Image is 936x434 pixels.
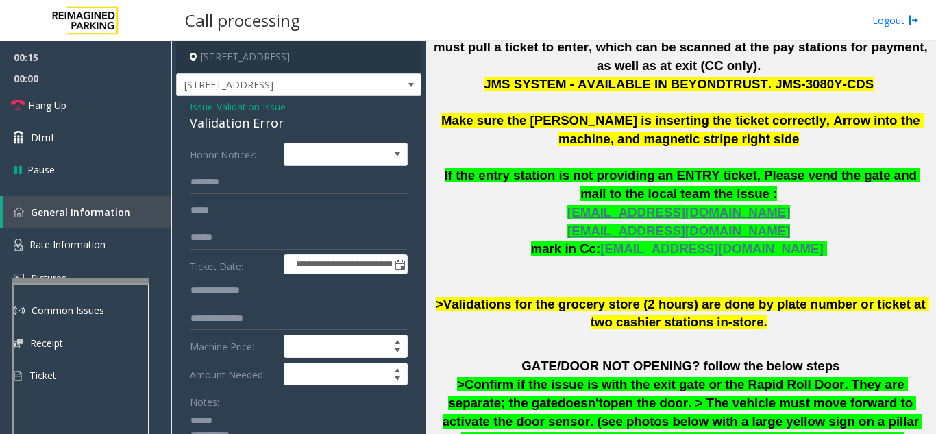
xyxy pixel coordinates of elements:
span: >If the LPR does not get a positive read for transient parkers, [PERSON_NAME] must pull a ticket ... [434,22,931,73]
span: GATE/DOOR NOT OPENING? follow the below steps [521,359,839,373]
span: [EMAIL_ADDRESS][DOMAIN_NAME] [567,224,790,238]
h3: Call processing [178,3,307,37]
span: Hang Up [28,98,66,112]
span: [EMAIL_ADDRESS][DOMAIN_NAME] [600,241,823,256]
span: General Information [31,206,130,219]
div: Validation Error [190,114,408,132]
span: Dtmf [31,130,54,145]
span: >Validations for the grocery store (2 hours) are done by plate number or ticket at two cashier st... [436,297,929,330]
span: Make sure the [PERSON_NAME] is inserting the ticket correctly, Arrow into the machine, and magnet... [441,113,924,146]
span: doesn't [558,396,603,410]
img: 'icon' [14,207,24,217]
span: mark in Cc: [531,241,601,256]
span: Issue [190,99,213,114]
label: Honor Notice?: [186,143,280,166]
img: 'icon' [14,274,24,282]
span: JMS SYSTEM - AVAILABLE IN BEYONDTRUST. JMS-3080Y-CDS [484,77,874,91]
a: [EMAIL_ADDRESS][DOMAIN_NAME] [600,244,823,255]
span: Pause [27,162,55,177]
label: Notes: [190,390,219,409]
a: [EMAIL_ADDRESS][DOMAIN_NAME] [567,208,790,219]
label: Amount Needed: [186,363,280,386]
span: Validation Issue [217,99,286,114]
span: Pictures [31,272,66,285]
span: Decrease value [388,346,407,357]
span: - [213,100,286,113]
span: Decrease value [388,374,407,385]
span: [EMAIL_ADDRESS][DOMAIN_NAME] [567,205,790,219]
span: >Confirm if the issue is with the exit gate or the Rapid Roll Door. They are separate; the gate [448,377,907,410]
span: Increase value [388,335,407,346]
span: Toggle popup [392,255,407,274]
a: [EMAIL_ADDRESS][DOMAIN_NAME] [567,226,790,237]
h4: [STREET_ADDRESS] [176,41,421,73]
span: Rate Information [29,238,106,251]
span: If the entry station is not providing an ENTRY ticket, Please vend the gate and mail to the local... [445,168,921,201]
img: logout [908,13,919,27]
label: Ticket Date: [186,254,280,275]
a: Logout [872,13,919,27]
span: [STREET_ADDRESS] [177,74,372,96]
span: Increase value [388,363,407,374]
img: 'icon' [14,239,23,251]
label: Machine Price: [186,335,280,358]
a: General Information [3,196,171,228]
